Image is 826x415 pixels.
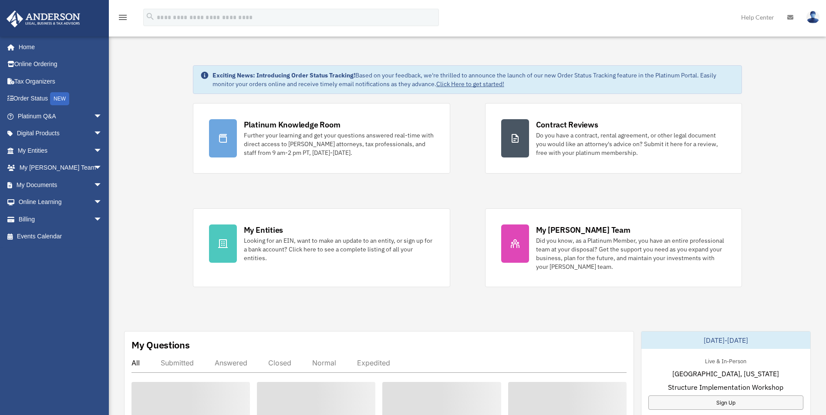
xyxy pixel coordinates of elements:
[193,208,450,287] a: My Entities Looking for an EIN, want to make an update to an entity, or sign up for a bank accoun...
[131,338,190,351] div: My Questions
[536,131,726,157] div: Do you have a contract, rental agreement, or other legal document you would like an attorney's ad...
[536,236,726,271] div: Did you know, as a Platinum Member, you have an entire professional team at your disposal? Get th...
[6,228,115,245] a: Events Calendar
[94,176,111,194] span: arrow_drop_down
[94,107,111,125] span: arrow_drop_down
[118,15,128,23] a: menu
[6,142,115,159] a: My Entitiesarrow_drop_down
[6,73,115,90] a: Tax Organizers
[6,107,115,125] a: Platinum Q&Aarrow_drop_down
[118,12,128,23] i: menu
[50,92,69,105] div: NEW
[94,211,111,228] span: arrow_drop_down
[215,358,247,367] div: Answered
[131,358,140,367] div: All
[94,125,111,143] span: arrow_drop_down
[212,71,735,88] div: Based on your feedback, we're thrilled to announce the launch of our new Order Status Tracking fe...
[641,331,810,349] div: [DATE]-[DATE]
[648,395,803,410] a: Sign Up
[212,71,355,79] strong: Exciting News: Introducing Order Status Tracking!
[6,194,115,211] a: Online Learningarrow_drop_down
[312,358,336,367] div: Normal
[698,356,753,365] div: Live & In-Person
[94,194,111,211] span: arrow_drop_down
[193,103,450,174] a: Platinum Knowledge Room Further your learning and get your questions answered real-time with dire...
[145,12,155,21] i: search
[6,211,115,228] a: Billingarrow_drop_down
[244,236,434,262] div: Looking for an EIN, want to make an update to an entity, or sign up for a bank account? Click her...
[536,119,598,130] div: Contract Reviews
[6,56,115,73] a: Online Ordering
[357,358,390,367] div: Expedited
[6,125,115,142] a: Digital Productsarrow_drop_down
[6,159,115,177] a: My [PERSON_NAME] Teamarrow_drop_down
[485,208,742,287] a: My [PERSON_NAME] Team Did you know, as a Platinum Member, you have an entire professional team at...
[6,90,115,108] a: Order StatusNEW
[244,224,283,235] div: My Entities
[806,11,819,23] img: User Pic
[668,382,783,392] span: Structure Implementation Workshop
[268,358,291,367] div: Closed
[244,119,341,130] div: Platinum Knowledge Room
[94,159,111,177] span: arrow_drop_down
[94,142,111,160] span: arrow_drop_down
[672,368,779,379] span: [GEOGRAPHIC_DATA], [US_STATE]
[6,38,111,56] a: Home
[6,176,115,194] a: My Documentsarrow_drop_down
[485,103,742,174] a: Contract Reviews Do you have a contract, rental agreement, or other legal document you would like...
[244,131,434,157] div: Further your learning and get your questions answered real-time with direct access to [PERSON_NAM...
[161,358,194,367] div: Submitted
[436,80,504,88] a: Click Here to get started!
[536,224,630,235] div: My [PERSON_NAME] Team
[4,10,83,27] img: Anderson Advisors Platinum Portal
